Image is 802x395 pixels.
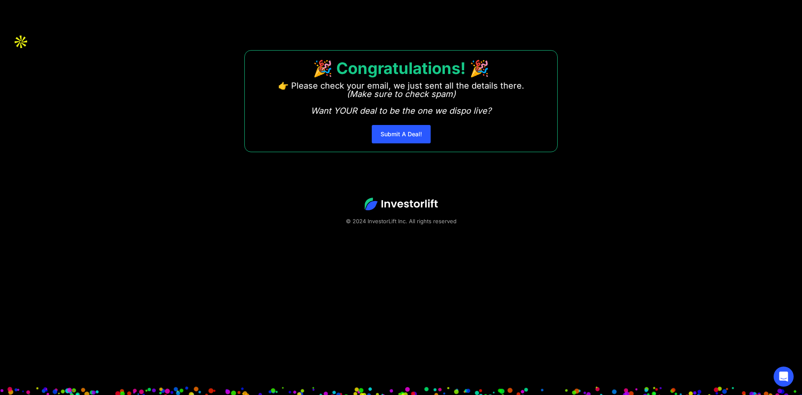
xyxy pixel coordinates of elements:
strong: 🎉 Congratulations! 🎉 [313,59,489,78]
img: Apollo.io [13,33,29,50]
a: Submit A Deal! [372,125,431,143]
em: (Make sure to check spam) Want YOUR deal to be the one we dispo live? [311,89,491,116]
div: Open Intercom Messenger [774,367,794,387]
p: 👉 Please check your email, we just sent all the details there. ‍ [278,82,524,115]
div: © 2024 InvestorLift Inc. All rights reserved [29,217,773,225]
